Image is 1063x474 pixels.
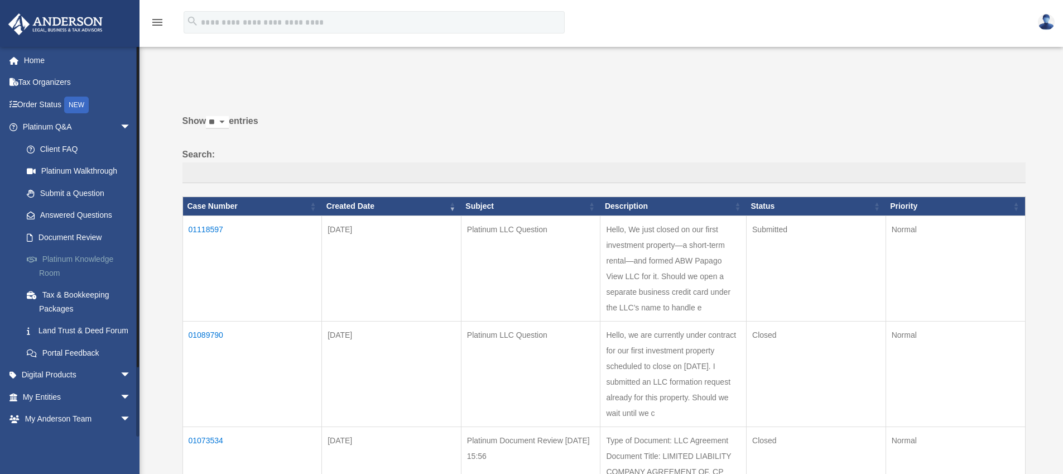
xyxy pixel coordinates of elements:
a: Land Trust & Deed Forum [16,320,148,342]
th: Created Date: activate to sort column ascending [322,197,461,216]
td: 01089790 [182,321,322,427]
td: Hello, We just closed on our first investment property—a short-term rental—and formed ABW Papago ... [600,216,747,321]
td: 01118597 [182,216,322,321]
a: Portal Feedback [16,342,148,364]
a: Answered Questions [16,204,142,227]
td: Platinum LLC Question [461,321,600,427]
th: Priority: activate to sort column ascending [886,197,1025,216]
img: User Pic [1038,14,1055,30]
a: My Anderson Teamarrow_drop_down [8,408,148,430]
input: Search: [182,162,1026,184]
a: My Documentsarrow_drop_down [8,430,148,452]
a: Digital Productsarrow_drop_down [8,364,148,386]
div: NEW [64,97,89,113]
td: Normal [886,216,1025,321]
span: arrow_drop_down [120,386,142,409]
a: Home [8,49,148,71]
a: menu [151,20,164,29]
a: Tax & Bookkeeping Packages [16,284,148,320]
th: Case Number: activate to sort column ascending [182,197,322,216]
a: Document Review [16,226,148,248]
label: Show entries [182,113,1026,140]
select: Showentries [206,116,229,129]
span: arrow_drop_down [120,116,142,139]
a: Tax Organizers [8,71,148,94]
a: Order StatusNEW [8,93,148,116]
a: Platinum Q&Aarrow_drop_down [8,116,148,138]
i: menu [151,16,164,29]
td: Closed [747,321,886,427]
a: Platinum Knowledge Room [16,248,148,284]
a: My Entitiesarrow_drop_down [8,386,148,408]
a: Submit a Question [16,182,148,204]
th: Status: activate to sort column ascending [747,197,886,216]
a: Platinum Walkthrough [16,160,148,183]
td: Hello, we are currently under contract for our first investment property scheduled to close on [D... [600,321,747,427]
span: arrow_drop_down [120,408,142,431]
td: Normal [886,321,1025,427]
th: Description: activate to sort column ascending [600,197,747,216]
label: Search: [182,147,1026,184]
a: Client FAQ [16,138,148,160]
span: arrow_drop_down [120,430,142,453]
td: Platinum LLC Question [461,216,600,321]
th: Subject: activate to sort column ascending [461,197,600,216]
td: [DATE] [322,321,461,427]
span: arrow_drop_down [120,364,142,387]
i: search [186,15,199,27]
td: Submitted [747,216,886,321]
img: Anderson Advisors Platinum Portal [5,13,106,35]
td: [DATE] [322,216,461,321]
